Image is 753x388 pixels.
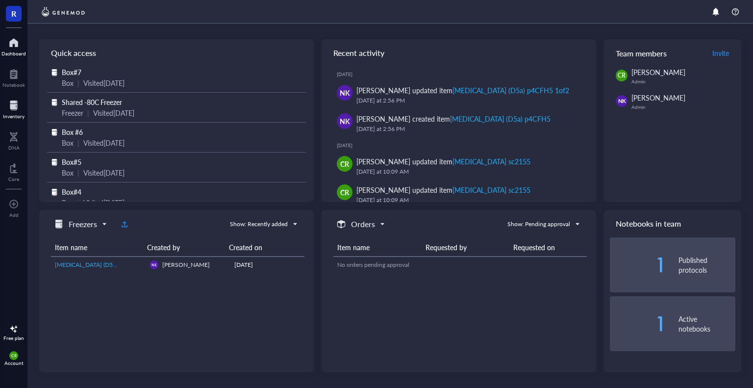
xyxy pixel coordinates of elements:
span: CR [340,158,349,169]
div: Active notebooks [678,314,735,334]
button: Invite [712,45,729,61]
div: Admin [631,78,735,84]
span: R [11,7,16,20]
a: DNA [8,129,20,151]
div: [MEDICAL_DATA] sc2155 [452,185,530,195]
th: Requested on [509,238,587,257]
div: 1 [610,257,667,273]
th: Requested by [422,238,510,257]
div: Dashboard [1,51,26,56]
div: [PERSON_NAME] updated item [356,156,530,167]
th: Created by [143,238,225,257]
div: Freezer [62,107,83,118]
div: Box [62,137,74,148]
span: Box#7 [62,67,81,77]
span: [PERSON_NAME] [631,67,685,77]
span: [PERSON_NAME] [631,93,685,103]
a: CR[PERSON_NAME] updated item[MEDICAL_DATA] sc2155[DATE] at 10:09 AM [329,152,588,181]
div: Visited [DATE] [83,78,125,88]
div: Box [62,78,74,88]
span: Shared -80C Freezer [62,97,122,107]
span: NK [340,87,350,98]
a: Dashboard [1,35,26,56]
span: CR [618,71,626,80]
div: [PERSON_NAME] updated item [356,184,530,195]
th: Created on [225,238,297,257]
span: Box#5 [62,157,81,167]
div: 1 [610,316,667,332]
div: | [87,107,89,118]
div: Visited [DATE] [83,167,125,178]
span: Box #6 [62,127,83,137]
div: Recent activity [322,39,596,67]
div: Account [4,360,24,366]
span: [PERSON_NAME] [162,260,210,269]
div: [MEDICAL_DATA] (D5a) p4CFH5 [450,114,550,124]
div: Box [62,167,74,178]
a: Inventory [3,98,25,119]
span: CR [11,353,16,358]
div: [PERSON_NAME] updated item [356,85,569,96]
th: Item name [333,238,422,257]
div: Show: Pending approval [507,220,570,229]
div: [PERSON_NAME] created item [356,113,551,124]
div: Add [9,212,19,218]
span: [MEDICAL_DATA] (D5a) p4CFH5 1of2 [55,260,154,269]
div: [MEDICAL_DATA] sc2155 [452,156,530,166]
div: Core [8,176,19,182]
div: | [77,167,79,178]
a: Core [8,160,19,182]
div: DNA [8,145,20,151]
div: | [77,137,79,148]
a: Notebook [2,66,25,88]
div: | [77,197,79,208]
div: Team members [604,39,741,67]
div: Show: Recently added [230,220,288,229]
h5: Freezers [69,218,97,230]
div: [DATE] [337,142,588,148]
img: genemod-logo [39,6,87,18]
div: Notebooks in team [604,210,741,237]
div: [DATE] at 10:09 AM [356,167,580,177]
div: [DATE] [337,71,588,77]
div: Inventory [3,113,25,119]
a: [MEDICAL_DATA] (D5a) p4CFH5 1of2 [55,260,142,269]
span: Box#4 [62,187,81,197]
div: | [77,78,79,88]
div: Quick access [39,39,314,67]
div: [DATE] at 2:56 PM [356,96,580,105]
span: NK [618,97,626,105]
div: [DATE] at 2:56 PM [356,124,580,134]
span: Invite [712,48,729,58]
span: NK [340,116,350,127]
h5: Orders [351,218,375,230]
th: Item name [51,238,143,257]
div: Free plan [3,335,24,341]
a: CR[PERSON_NAME] updated item[MEDICAL_DATA] sc2155[DATE] at 10:09 AM [329,181,588,209]
div: Visited [DATE] [93,107,134,118]
div: Visited [DATE] [83,197,125,208]
div: No orders pending approval [337,260,583,269]
div: Box [62,197,74,208]
span: NK [151,262,157,267]
div: [MEDICAL_DATA] (D5a) p4CFH5 1of2 [452,85,569,95]
div: [DATE] [234,260,301,269]
div: Notebook [2,82,25,88]
a: NK[PERSON_NAME] updated item[MEDICAL_DATA] (D5a) p4CFH5 1of2[DATE] at 2:56 PM [329,81,588,109]
div: Visited [DATE] [83,137,125,148]
div: Published protocols [678,255,735,275]
a: NK[PERSON_NAME] created item[MEDICAL_DATA] (D5a) p4CFH5[DATE] at 2:56 PM [329,109,588,138]
div: Admin [631,104,735,110]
